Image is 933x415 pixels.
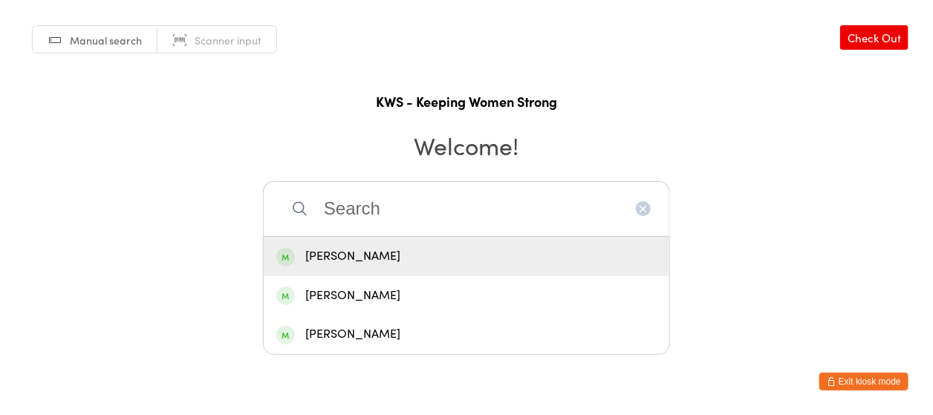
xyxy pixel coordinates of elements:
[276,286,657,306] div: [PERSON_NAME]
[819,373,908,391] button: Exit kiosk mode
[15,128,918,162] h2: Welcome!
[276,246,657,267] div: [PERSON_NAME]
[70,33,142,48] span: Manual search
[840,25,908,50] a: Check Out
[195,33,261,48] span: Scanner input
[276,324,657,344] div: [PERSON_NAME]
[263,181,670,236] input: Search
[15,92,918,111] h1: KWS - Keeping Women Strong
